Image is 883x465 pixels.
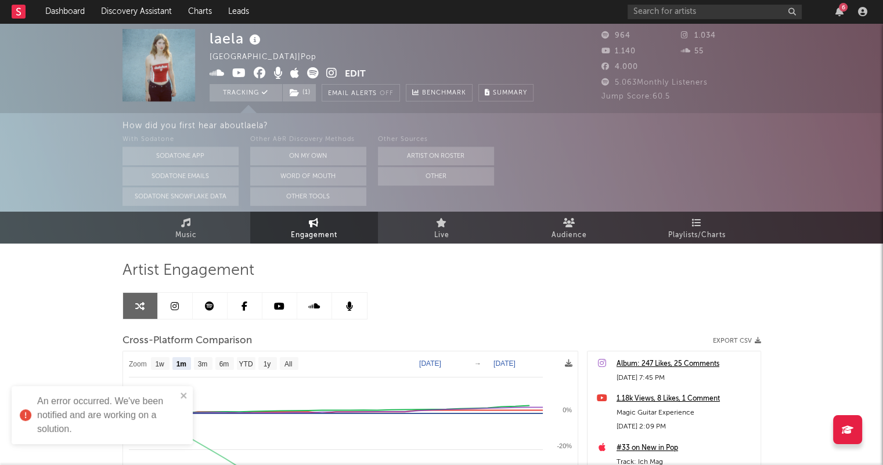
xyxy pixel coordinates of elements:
span: Audience [552,228,587,242]
a: Music [122,212,250,244]
span: 5.063 Monthly Listeners [601,79,708,86]
span: 55 [681,48,704,55]
button: 6 [835,7,844,16]
span: 964 [601,32,630,39]
div: 6 [839,3,848,12]
button: (1) [283,84,316,101]
span: Jump Score: 60.5 [601,93,670,100]
button: Artist on Roster [378,147,494,165]
button: Sodatone Snowflake Data [122,187,239,206]
input: Search for artists [628,5,802,19]
button: Word Of Mouth [250,167,366,186]
a: Album: 247 Likes, 25 Comments [617,357,755,371]
button: Sodatone App [122,147,239,165]
div: [DATE] 7:45 PM [617,371,755,385]
button: Other [378,167,494,186]
text: 1y [263,360,271,368]
div: With Sodatone [122,133,239,147]
button: Export CSV [713,337,761,344]
button: Summary [478,84,534,101]
div: Magic Guitar Experience [617,406,755,420]
text: All [284,360,291,368]
span: Music [175,228,197,242]
span: Live [434,228,449,242]
text: -20% [557,442,572,449]
div: [DATE] 2:09 PM [617,420,755,434]
button: Tracking [210,84,282,101]
a: Engagement [250,212,378,244]
span: 1.140 [601,48,636,55]
button: Email AlertsOff [322,84,400,101]
text: [DATE] [419,359,441,368]
a: #33 on New in Pop [617,441,755,455]
span: Summary [493,90,527,96]
span: Playlists/Charts [668,228,726,242]
text: Zoom [129,360,147,368]
a: Playlists/Charts [633,212,761,244]
text: [DATE] [493,359,516,368]
div: laela [210,29,264,48]
span: 1.034 [681,32,716,39]
span: Cross-Platform Comparison [122,334,252,348]
div: [GEOGRAPHIC_DATA] | Pop [210,50,330,64]
span: Benchmark [422,86,466,100]
a: Audience [506,212,633,244]
button: On My Own [250,147,366,165]
text: 0% [563,406,572,413]
div: Other Sources [378,133,494,147]
text: 3m [197,360,207,368]
text: YTD [239,360,253,368]
div: An error occurred. We've been notified and are working on a solution. [37,394,176,436]
text: → [474,359,481,368]
button: Sodatone Emails [122,167,239,186]
span: Artist Engagement [122,264,254,278]
text: 6m [219,360,229,368]
a: Live [378,212,506,244]
text: 1m [176,360,186,368]
button: Edit [345,67,366,82]
button: Other Tools [250,187,366,206]
div: Other A&R Discovery Methods [250,133,366,147]
text: 1w [155,360,164,368]
a: 1.18k Views, 8 Likes, 1 Comment [617,392,755,406]
span: 4.000 [601,63,638,71]
em: Off [380,90,394,97]
button: close [180,391,188,402]
a: Benchmark [406,84,473,101]
span: Engagement [291,228,337,242]
span: ( 1 ) [282,84,316,101]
